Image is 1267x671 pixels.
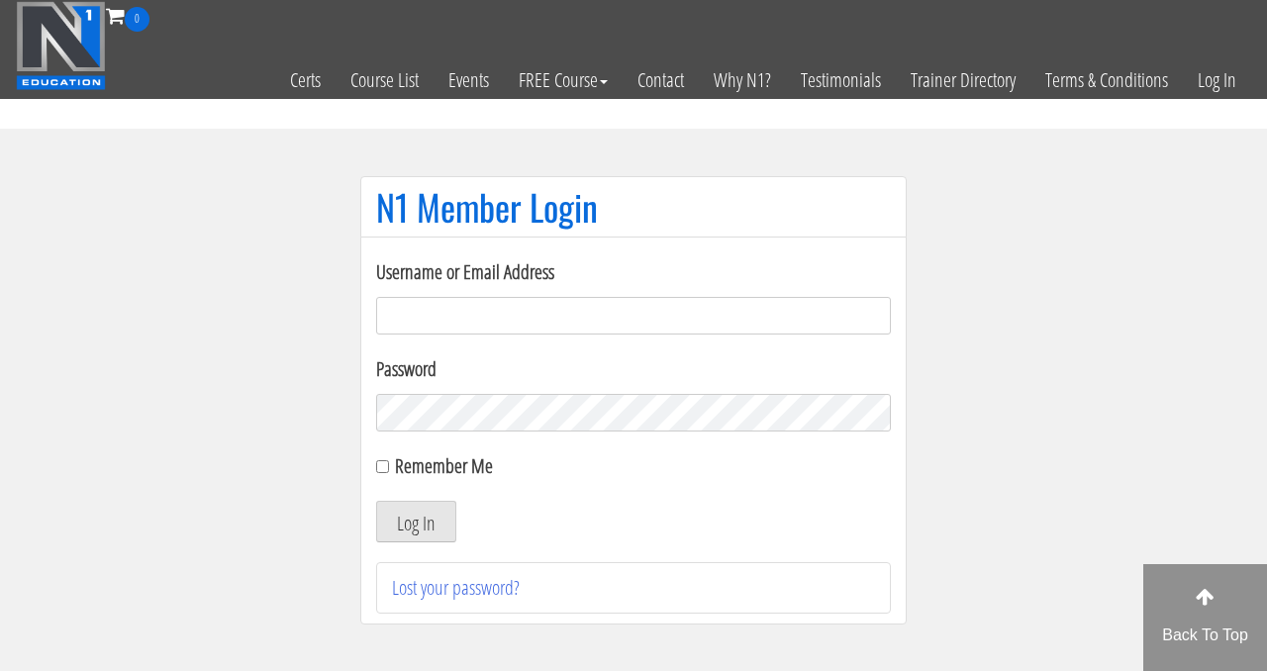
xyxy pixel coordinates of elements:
a: Course List [336,32,434,129]
a: Testimonials [786,32,896,129]
label: Password [376,354,891,384]
a: Events [434,32,504,129]
a: Lost your password? [392,574,520,601]
a: FREE Course [504,32,623,129]
label: Username or Email Address [376,257,891,287]
button: Log In [376,501,456,542]
a: Certs [275,32,336,129]
a: Log In [1183,32,1251,129]
label: Remember Me [395,452,493,479]
a: Why N1? [699,32,786,129]
a: Contact [623,32,699,129]
a: Trainer Directory [896,32,1030,129]
span: 0 [125,7,149,32]
img: n1-education [16,1,106,90]
a: 0 [106,2,149,29]
h1: N1 Member Login [376,187,891,227]
a: Terms & Conditions [1030,32,1183,129]
p: Back To Top [1143,623,1267,647]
